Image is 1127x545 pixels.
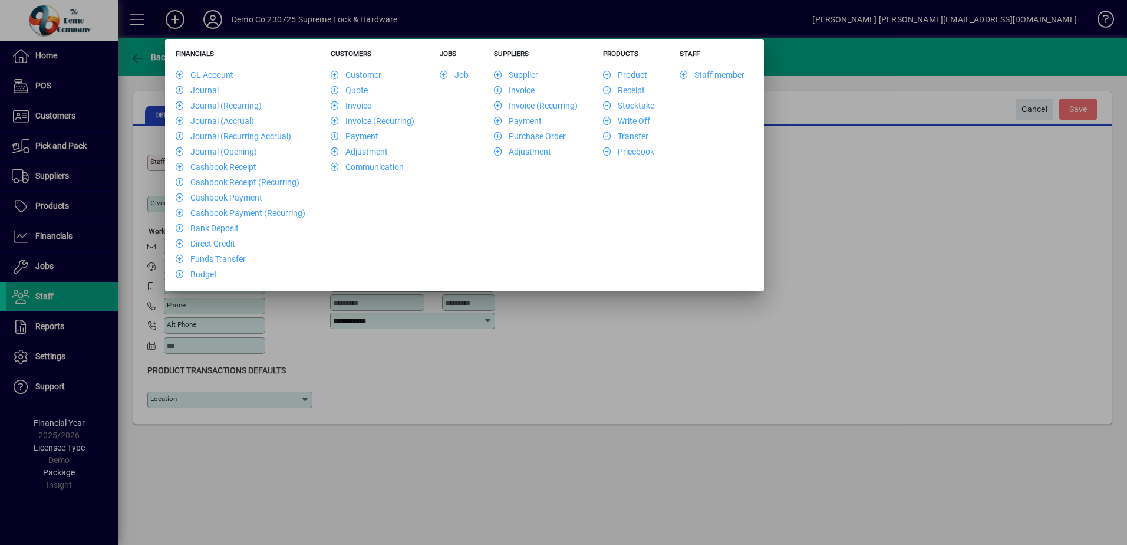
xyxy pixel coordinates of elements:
a: Customer [331,70,381,80]
a: Staff member [680,70,744,80]
a: Direct Credit [176,239,235,248]
a: Stocktake [603,101,654,110]
a: Job [440,70,469,80]
h5: Customers [331,50,414,61]
a: Bank Deposit [176,224,239,233]
h5: Jobs [440,50,469,61]
a: Adjustment [494,147,551,156]
a: Write Off [603,116,650,126]
a: Invoice (Recurring) [494,101,578,110]
a: Invoice [494,86,535,95]
a: Payment [494,116,542,126]
a: Journal (Opening) [176,147,257,156]
a: Communication [331,162,404,172]
a: Purchase Order [494,132,566,141]
a: Cashbook Receipt (Recurring) [176,178,299,187]
a: Cashbook Receipt [176,162,256,172]
h5: Financials [176,50,305,61]
a: Quote [331,86,368,95]
a: Pricebook [603,147,654,156]
a: Product [603,70,647,80]
a: Payment [331,132,378,141]
a: GL Account [176,70,233,80]
h5: Suppliers [494,50,578,61]
h5: Staff [680,50,744,61]
a: Supplier [494,70,538,80]
a: Adjustment [331,147,388,156]
a: Invoice (Recurring) [331,116,414,126]
a: Journal [176,86,219,95]
a: Invoice [331,101,371,110]
a: Journal (Accrual) [176,116,254,126]
a: Budget [176,270,217,279]
a: Receipt [603,86,645,95]
a: Transfer [603,132,648,141]
a: Funds Transfer [176,254,246,264]
a: Cashbook Payment (Recurring) [176,208,305,218]
a: Journal (Recurring) [176,101,262,110]
a: Cashbook Payment [176,193,262,202]
a: Journal (Recurring Accrual) [176,132,291,141]
h5: Products [603,50,654,61]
